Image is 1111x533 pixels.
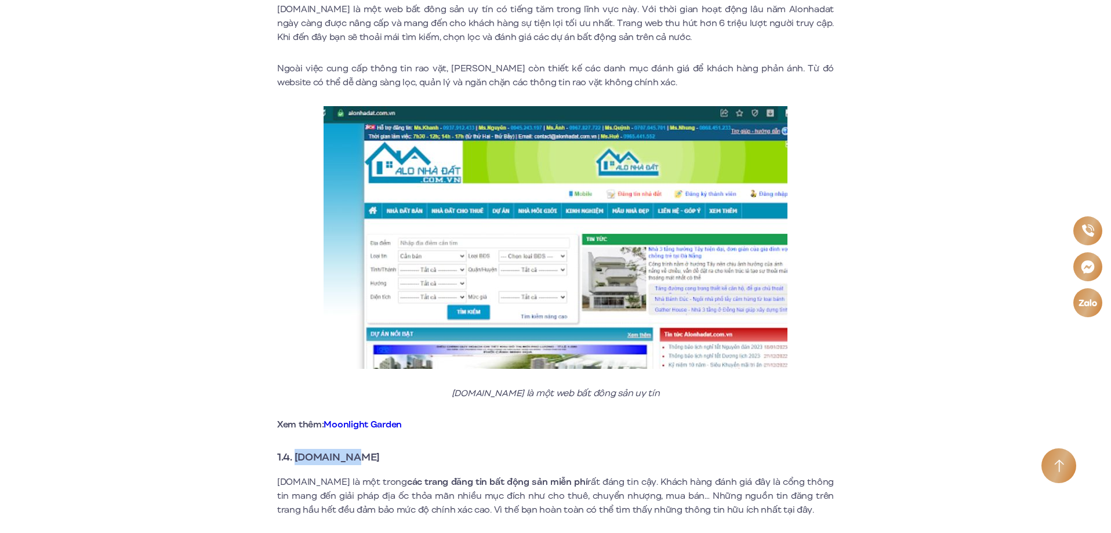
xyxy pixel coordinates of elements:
img: Messenger icon [1079,258,1096,275]
strong: Xem thêm: [277,418,402,431]
img: Arrow icon [1054,459,1064,473]
strong: 1.4. [DOMAIN_NAME] [277,449,380,465]
img: Alonhadat.com.vn là một web bất đông sản uy tín [324,106,787,369]
p: [DOMAIN_NAME] là một trong rất đáng tin cậy. Khách hàng đánh giá đây là cổng thông tin mang đến g... [277,475,834,517]
img: Phone icon [1080,223,1095,238]
img: Zalo icon [1077,297,1098,308]
p: [DOMAIN_NAME] là một web bất đông sản uy tín có tiếng tăm trong lĩnh vực này. Với thời gian hoạt ... [277,2,834,44]
em: [DOMAIN_NAME] là một web bất đông sản uy tín [452,387,660,400]
a: Moonlight Garden [324,418,402,431]
strong: các trang đăng tin bất động sản miễn phí [407,476,588,488]
p: Ngoài việc cung cấp thông tin rao vặt, [PERSON_NAME] còn thiết kế các danh mục đánh giá để khách ... [277,61,834,89]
